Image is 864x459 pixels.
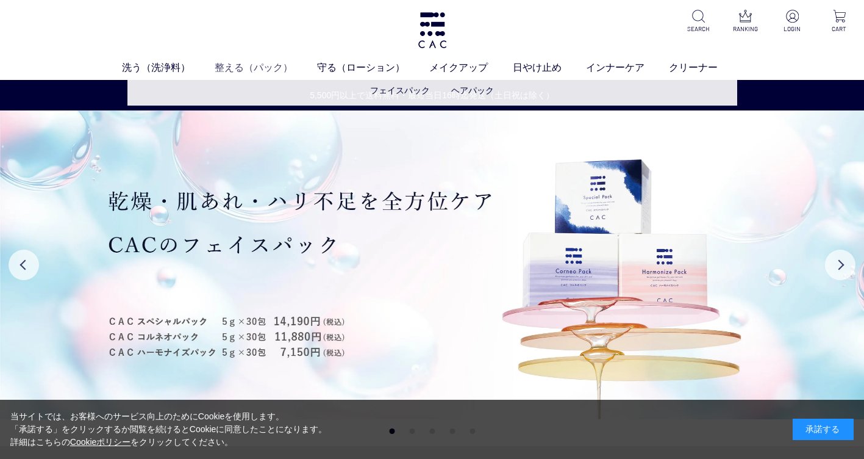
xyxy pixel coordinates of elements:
[1,89,863,102] a: 5,500円以上で送料無料・最短当日16時迄発送（土日祝は除く）
[824,10,854,34] a: CART
[684,24,713,34] p: SEARCH
[684,10,713,34] a: SEARCH
[429,60,512,75] a: メイクアップ
[370,85,430,95] a: フェイスパック
[9,250,39,280] button: Previous
[793,419,854,440] div: 承諾する
[416,12,448,48] img: logo
[777,24,807,34] p: LOGIN
[513,60,586,75] a: 日やけ止め
[317,60,429,75] a: 守る（ローション）
[777,10,807,34] a: LOGIN
[730,24,760,34] p: RANKING
[824,24,854,34] p: CART
[586,60,669,75] a: インナーケア
[669,60,742,75] a: クリーナー
[10,410,327,449] div: 当サイトでは、お客様へのサービス向上のためにCookieを使用します。 「承諾する」をクリックするか閲覧を続けるとCookieに同意したことになります。 詳細はこちらの をクリックしてください。
[215,60,317,75] a: 整える（パック）
[70,437,131,447] a: Cookieポリシー
[451,85,494,95] a: ヘアパック
[825,250,855,280] button: Next
[122,60,215,75] a: 洗う（洗浄料）
[730,10,760,34] a: RANKING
